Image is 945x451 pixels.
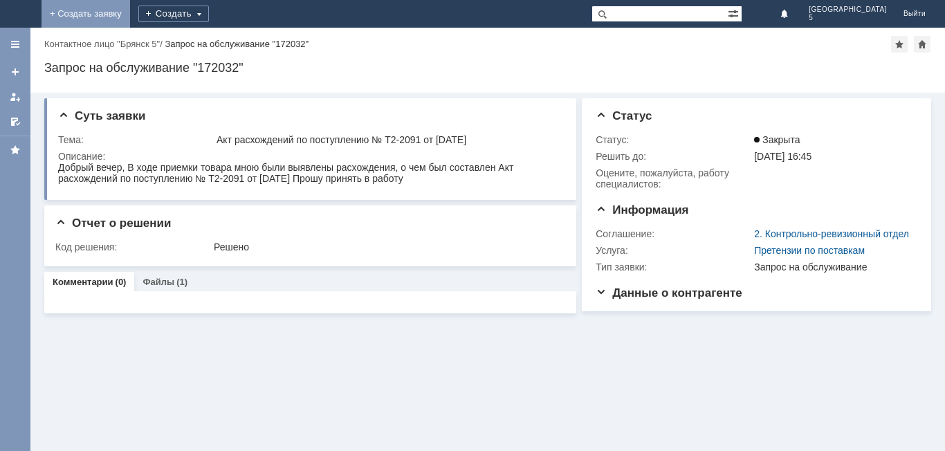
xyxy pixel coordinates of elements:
[754,228,909,239] a: 2. Контрольно-ревизионный отдел
[176,277,187,287] div: (1)
[44,39,160,49] a: Контактное лицо "Брянск 5"
[138,6,209,22] div: Создать
[596,167,751,190] div: Oцените, пожалуйста, работу специалистов:
[809,14,887,22] span: 5
[44,61,931,75] div: Запрос на обслуживание "172032"
[596,261,751,273] div: Тип заявки:
[58,151,560,162] div: Описание:
[55,241,211,252] div: Код решения:
[754,261,911,273] div: Запрос на обслуживание
[596,151,751,162] div: Решить до:
[4,61,26,83] a: Создать заявку
[4,111,26,133] a: Мои согласования
[165,39,309,49] div: Запрос на обслуживание "172032"
[754,151,811,162] span: [DATE] 16:45
[217,134,558,145] div: Акт расхождений по поступлению № Т2-2091 от [DATE]
[58,109,145,122] span: Суть заявки
[728,6,742,19] span: Расширенный поиск
[914,36,930,53] div: Сделать домашней страницей
[116,277,127,287] div: (0)
[596,134,751,145] div: Статус:
[754,134,800,145] span: Закрыта
[596,109,652,122] span: Статус
[596,286,742,300] span: Данные о контрагенте
[596,245,751,256] div: Услуга:
[58,134,214,145] div: Тема:
[891,36,908,53] div: Добавить в избранное
[143,277,174,287] a: Файлы
[754,245,865,256] a: Претензии по поставкам
[596,203,688,217] span: Информация
[596,228,751,239] div: Соглашение:
[44,39,165,49] div: /
[53,277,113,287] a: Комментарии
[4,86,26,108] a: Мои заявки
[55,217,171,230] span: Отчет о решении
[809,6,887,14] span: [GEOGRAPHIC_DATA]
[214,241,558,252] div: Решено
